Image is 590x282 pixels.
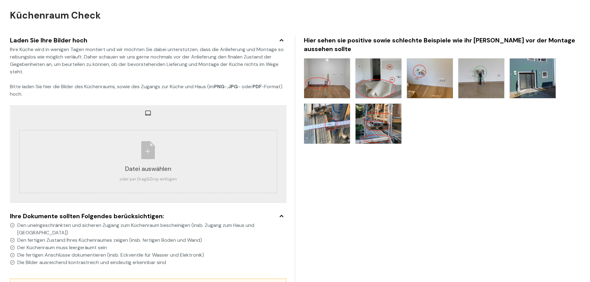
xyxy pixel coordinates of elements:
div: Datei auswählen [120,164,177,173]
div: oder per Drag&Drop einfügen [120,176,177,182]
div: Ihre Dokumente sollten Folgendes berücksichtigen: [10,212,286,220]
span: Mein Gerät [145,110,151,116]
img: /images/kpu/kpu-1.jpg [304,59,350,98]
img: /images/kpu/kpu-5.jpg [510,59,556,98]
div: Laden Sie Ihre Bilder hoch [10,36,286,45]
strong: PNG [214,83,225,90]
span: Der Küchenraum muss leergeräumt sein [17,244,286,251]
h2: Küchenraum Check [10,10,104,21]
span: Den fertigen Zustand Ihres Küchenraumes zeigen (insb. fertigen Boden und Wand) [17,236,286,244]
img: /images/kpu/kpu-4.jpg [458,59,504,98]
div: Hier sehen sie positive sowie schlechte Beispiele wie ihr [PERSON_NAME] vor der Montage aussehen ... [304,36,580,53]
span: Die Bilder ausreichend kontrastreich und eindeutig erkennbar sind [17,259,286,266]
img: /images/kpu/kpu-3.jpg [407,59,453,98]
div: Ihre Küche wird in wenigen Tagen montiert und wir möchten Sie dabei unterstützen, dass die Anlief... [10,46,286,98]
span: Den uneingeschränkten und sicheren Zugang zum Küchenraum bescheinigen (insb. Zugang zum Haus und ... [17,222,286,236]
span: Die fertigen Anschlüsse dokumentieren (insb. Eckventile für Wasser und Elektronik) [17,251,286,259]
img: /images/kpu/kpu-6.jpg [304,104,350,143]
img: /images/kpu/kpu-7.jpg [356,104,401,143]
strong: JPG [228,83,238,90]
img: /images/kpu/kpu-2.jpg [356,59,401,98]
strong: PDF [252,83,262,90]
